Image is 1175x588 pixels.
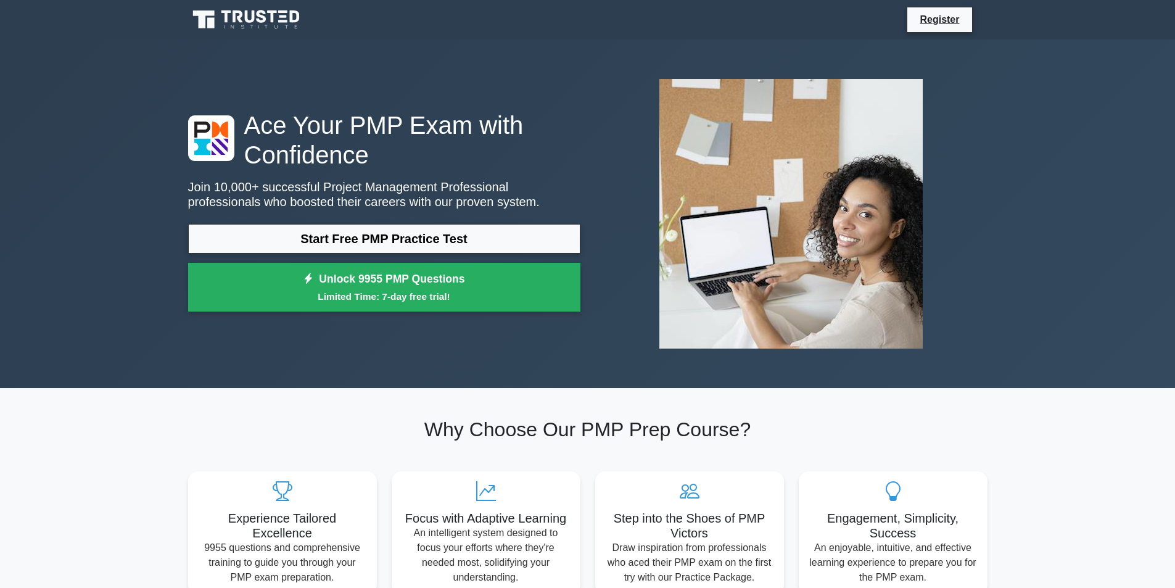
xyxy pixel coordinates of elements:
[402,511,571,526] h5: Focus with Adaptive Learning
[198,540,367,585] p: 9955 questions and comprehensive training to guide you through your PMP exam preparation.
[188,180,580,209] p: Join 10,000+ successful Project Management Professional professionals who boosted their careers w...
[204,289,565,304] small: Limited Time: 7-day free trial!
[912,12,967,27] a: Register
[402,526,571,585] p: An intelligent system designed to focus your efforts where they're needed most, solidifying your ...
[809,540,978,585] p: An enjoyable, intuitive, and effective learning experience to prepare you for the PMP exam.
[809,511,978,540] h5: Engagement, Simplicity, Success
[188,418,987,441] h2: Why Choose Our PMP Prep Course?
[188,224,580,254] a: Start Free PMP Practice Test
[188,110,580,170] h1: Ace Your PMP Exam with Confidence
[605,511,774,540] h5: Step into the Shoes of PMP Victors
[188,263,580,312] a: Unlock 9955 PMP QuestionsLimited Time: 7-day free trial!
[605,540,774,585] p: Draw inspiration from professionals who aced their PMP exam on the first try with our Practice Pa...
[198,511,367,540] h5: Experience Tailored Excellence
